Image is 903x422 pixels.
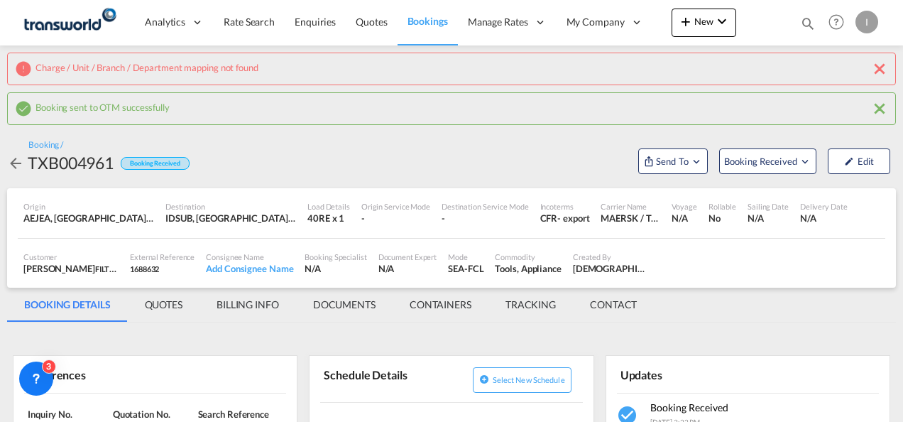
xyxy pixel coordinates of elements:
[361,212,430,224] div: -
[113,409,170,420] span: Quotation No.
[442,212,529,224] div: -
[165,212,296,224] div: IDSUB, Surabaya, Indonesia, South East Asia, Asia Pacific
[468,15,528,29] span: Manage Rates
[871,100,888,117] md-icon: icon-close
[307,212,350,224] div: 40RE x 1
[23,212,154,224] div: AEJEA, Jebel Ali, United Arab Emirates, Middle East, Middle East
[573,262,647,275] div: Irishi Kiran
[855,11,878,33] div: I
[871,60,888,77] md-icon: icon-close
[677,16,730,27] span: New
[800,16,816,31] md-icon: icon-magnify
[393,288,488,322] md-tab-item: CONTAINERS
[708,201,736,212] div: Rollable
[601,212,660,224] div: MAERSK / TDWC-DUBAI
[557,212,589,224] div: - export
[573,288,654,322] md-tab-item: CONTACT
[540,212,558,224] div: CFR
[677,13,694,30] md-icon: icon-plus 400-fg
[35,58,258,73] span: Charge / Unit / Branch / Department mapping not found
[748,201,789,212] div: Sailing Date
[130,251,195,262] div: External Reference
[206,262,293,275] div: Add Consignee Name
[473,367,571,393] button: icon-plus-circleSelect new schedule
[199,288,296,322] md-tab-item: BILLING INFO
[495,251,561,262] div: Commodity
[15,60,32,77] md-icon: icon-alert-circle
[844,156,854,166] md-icon: icon-pencil
[719,148,816,174] button: Open demo menu
[28,151,114,174] div: TXB004961
[479,374,489,384] md-icon: icon-plus-circle
[296,288,393,322] md-tab-item: DOCUMENTS
[24,362,153,386] div: References
[672,9,736,37] button: icon-plus 400-fgNewicon-chevron-down
[7,288,654,322] md-pagination-wrapper: Use the left and right arrow keys to navigate between tabs
[800,201,848,212] div: Delivery Date
[23,262,119,275] div: [PERSON_NAME]
[23,201,154,212] div: Origin
[28,139,63,151] div: Booking /
[128,288,199,322] md-tab-item: QUOTES
[708,212,736,224] div: No
[130,264,159,274] span: 1688632
[828,148,890,174] button: icon-pencilEdit
[617,362,745,386] div: Updates
[724,154,799,168] span: Booking Received
[638,148,708,174] button: Open demo menu
[361,201,430,212] div: Origin Service Mode
[206,251,293,262] div: Consignee Name
[567,15,625,29] span: My Company
[573,251,647,262] div: Created By
[442,201,529,212] div: Destination Service Mode
[35,98,170,113] span: Booking sent to OTM successfully
[198,409,269,420] span: Search Reference
[305,262,366,275] div: N/A
[224,16,275,28] span: Rate Search
[320,362,449,396] div: Schedule Details
[7,288,128,322] md-tab-item: BOOKING DETAILS
[495,262,561,275] div: Tools, Appliance
[7,155,24,172] md-icon: icon-arrow-left
[488,288,573,322] md-tab-item: TRACKING
[23,251,119,262] div: Customer
[713,13,730,30] md-icon: icon-chevron-down
[28,409,72,420] span: Inquiry No.
[601,201,660,212] div: Carrier Name
[95,263,147,274] span: FILTRONA FZE
[307,201,350,212] div: Load Details
[7,151,28,174] div: icon-arrow-left
[165,201,296,212] div: Destination
[121,157,189,171] div: Booking Received
[748,212,789,224] div: N/A
[655,154,690,168] span: Send To
[305,251,366,262] div: Booking Specialist
[650,401,728,413] span: Booking Received
[672,201,696,212] div: Voyage
[407,15,448,27] span: Bookings
[672,212,696,224] div: N/A
[448,262,483,275] div: SEA-FCL
[15,100,32,117] md-icon: icon-checkbox-marked-circle
[800,16,816,37] div: icon-magnify
[295,16,336,28] span: Enquiries
[378,262,437,275] div: N/A
[824,10,848,34] span: Help
[378,251,437,262] div: Document Expert
[824,10,855,36] div: Help
[800,212,848,224] div: N/A
[448,251,483,262] div: Mode
[21,6,117,38] img: f753ae806dec11f0841701cdfdf085c0.png
[356,16,387,28] span: Quotes
[540,201,590,212] div: Incoterms
[145,15,185,29] span: Analytics
[493,375,565,384] span: Select new schedule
